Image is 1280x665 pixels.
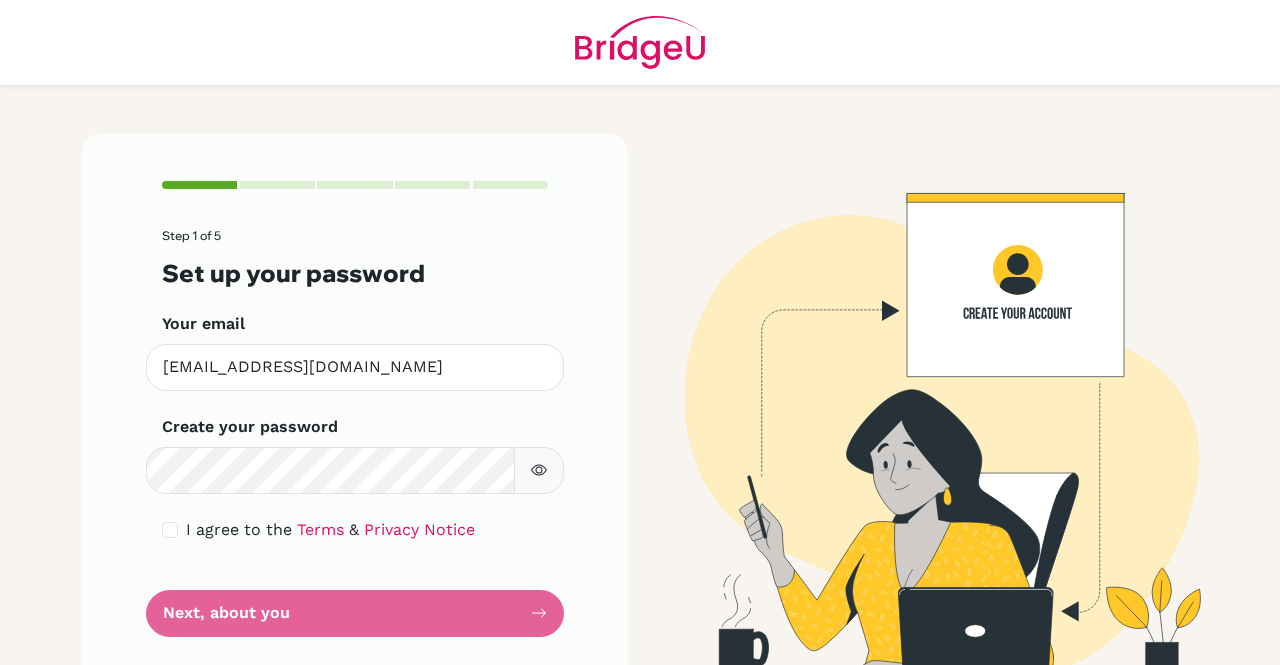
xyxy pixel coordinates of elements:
span: I agree to the [186,520,292,539]
label: Create your password [162,415,338,439]
label: Your email [162,312,245,336]
span: & [349,520,359,539]
input: Insert your email* [146,344,564,391]
a: Privacy Notice [364,520,475,539]
a: Terms [297,520,344,539]
h3: Set up your password [162,259,548,288]
span: Step 1 of 5 [162,228,221,243]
